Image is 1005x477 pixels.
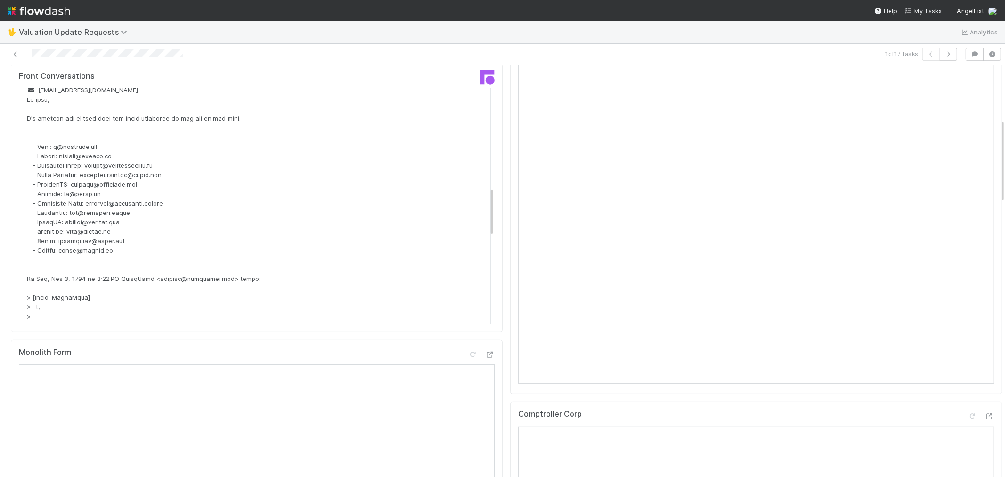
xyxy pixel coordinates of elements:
h5: Comptroller Corp [518,410,582,419]
div: Help [874,6,897,16]
h5: Front Conversations [19,72,250,81]
span: Valuation Update Requests [19,27,132,37]
span: AngelList [957,7,984,15]
span: [EMAIL_ADDRESS][DOMAIN_NAME] [27,86,138,94]
span: 🖖 [8,28,17,36]
img: avatar_0d9988fd-9a15-4cc7-ad96-88feab9e0fa9.png [988,7,997,16]
img: logo-inverted-e16ddd16eac7371096b0.svg [8,3,70,19]
img: front-logo-b4b721b83371efbadf0a.svg [480,70,495,85]
a: Analytics [960,26,997,38]
span: My Tasks [905,7,942,15]
span: 1 of 17 tasks [885,49,918,58]
h5: Monolith Form [19,348,71,357]
a: My Tasks [905,6,942,16]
